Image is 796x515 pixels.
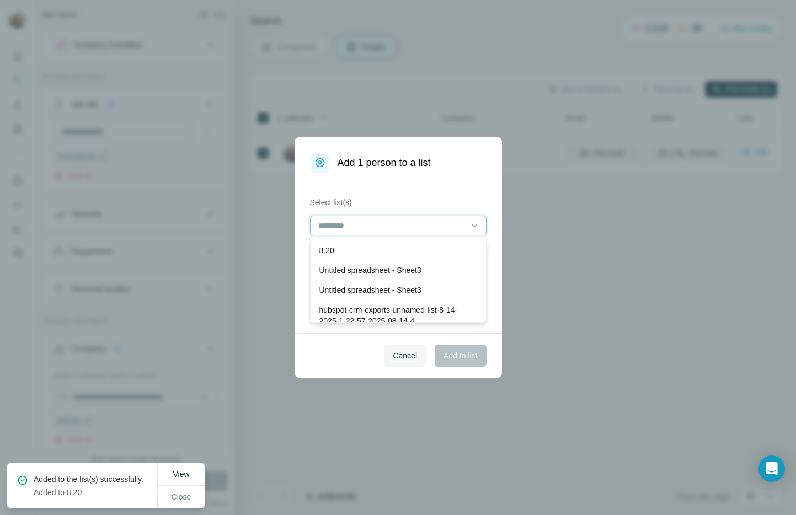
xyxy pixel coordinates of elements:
button: Cancel [384,345,426,367]
span: Cancel [393,350,417,361]
p: Added to 8.20. [34,487,152,498]
p: hubspot-crm-exports-unnamed-list-8-14-2025-1-22-57-2025-08-14-4 [319,304,477,326]
label: Select list(s) [310,197,487,208]
span: View [173,470,189,479]
p: 8.20 [319,245,334,256]
span: Close [172,491,191,502]
p: Added to the list(s) successfully. [34,474,152,485]
h1: Add 1 person to a list [338,155,431,170]
button: View [165,464,197,484]
div: Open Intercom Messenger [758,455,785,482]
button: Close [164,487,199,507]
p: Untitled spreadsheet - Sheet3 [319,285,421,296]
p: Untitled spreadsheet - Sheet3 [319,265,421,276]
